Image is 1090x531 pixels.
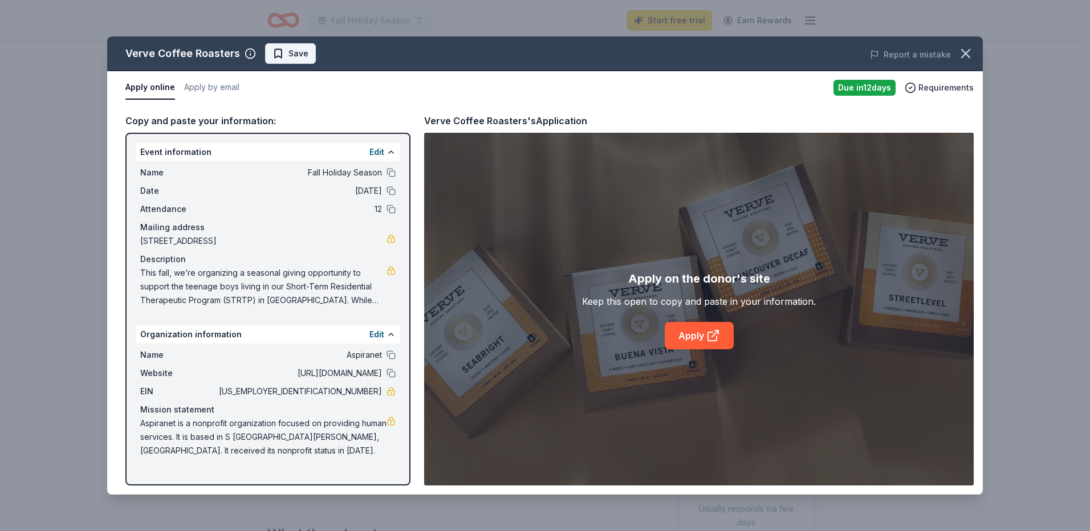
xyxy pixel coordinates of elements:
[217,348,382,362] span: Aspiranet
[424,113,587,128] div: Verve Coffee Roasters's Application
[870,48,951,62] button: Report a mistake
[125,44,240,63] div: Verve Coffee Roasters
[665,322,734,349] a: Apply
[918,81,974,95] span: Requirements
[140,385,217,398] span: EIN
[136,325,400,344] div: Organization information
[140,202,217,216] span: Attendance
[369,145,384,159] button: Edit
[140,366,217,380] span: Website
[140,416,387,458] span: Aspiranet is a nonprofit organization focused on providing human services. It is based in S [GEOG...
[265,43,316,64] button: Save
[140,184,217,198] span: Date
[140,403,396,416] div: Mission statement
[140,348,217,362] span: Name
[140,234,387,248] span: [STREET_ADDRESS]
[140,220,396,234] div: Mailing address
[125,76,175,100] button: Apply online
[217,184,382,198] span: [DATE]
[140,166,217,179] span: Name
[217,166,382,179] span: Fall Holiday Season
[217,366,382,380] span: [URL][DOMAIN_NAME]
[125,113,410,128] div: Copy and paste your information:
[184,76,239,100] button: Apply by email
[628,269,770,288] div: Apply on the donor's site
[140,252,396,266] div: Description
[905,81,974,95] button: Requirements
[833,80,896,96] div: Due in 12 days
[140,266,387,307] span: This fall, we’re organizing a seasonal giving opportunity to support the teenage boys living in o...
[217,202,382,216] span: 12
[217,385,382,398] span: [US_EMPLOYER_IDENTIFICATION_NUMBER]
[136,143,400,161] div: Event information
[369,328,384,341] button: Edit
[288,47,308,60] span: Save
[582,295,816,308] div: Keep this open to copy and paste in your information.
